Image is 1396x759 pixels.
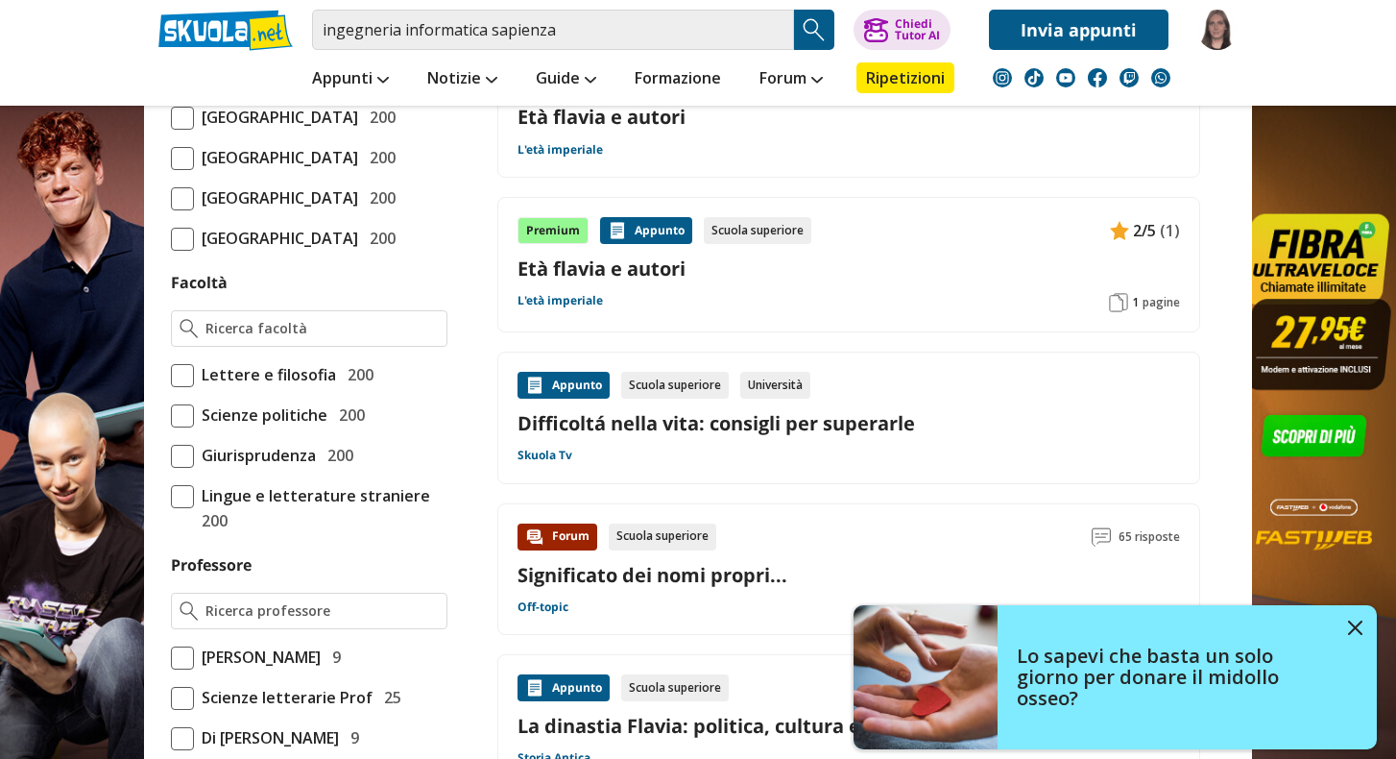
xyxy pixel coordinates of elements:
[1119,68,1139,87] img: twitch
[989,10,1168,50] a: Invia appunti
[194,403,327,428] span: Scienze politiche
[517,142,603,158] a: L'età imperiale
[600,217,692,244] div: Appunto
[376,685,401,710] span: 25
[525,527,544,547] img: Forum contenuto
[856,62,954,93] a: Ripetizioni
[194,443,316,468] span: Giurisprudenza
[531,62,601,97] a: Guide
[1132,295,1139,310] span: 1
[517,217,589,244] div: Premium
[525,376,544,395] img: Appunti contenuto
[362,145,396,170] span: 200
[171,554,252,575] label: Professore
[1092,527,1111,547] img: Commenti lettura
[517,674,610,701] div: Appunto
[1056,68,1075,87] img: youtube
[1133,218,1156,243] span: 2/5
[517,410,1180,436] a: Difficoltá nella vita: consigli per superarle
[517,562,787,588] a: Significato dei nomi propri...
[1119,524,1180,551] span: 65 risposte
[1143,295,1180,310] span: pagine
[320,443,353,468] span: 200
[517,713,1180,739] a: La dinastia Flavia: politica, cultura e successioni imperiali
[1109,293,1128,312] img: Pagine
[1151,68,1170,87] img: WhatsApp
[340,362,373,387] span: 200
[362,185,396,210] span: 200
[1024,68,1044,87] img: tiktok
[312,10,794,50] input: Cerca appunti, riassunti o versioni
[194,483,430,508] span: Lingue e letterature straniere
[194,145,358,170] span: [GEOGRAPHIC_DATA]
[993,68,1012,87] img: instagram
[194,645,321,670] span: [PERSON_NAME]
[517,448,572,463] a: Skuola Tv
[517,293,603,308] a: L'età imperiale
[621,674,729,701] div: Scuola superiore
[621,372,729,399] div: Scuola superiore
[854,605,1377,749] a: Lo sapevi che basta un solo giorno per donare il midollo osseo?
[194,105,358,130] span: [GEOGRAPHIC_DATA]
[1088,68,1107,87] img: facebook
[362,105,396,130] span: 200
[740,372,810,399] div: Università
[794,10,834,50] button: Search Button
[422,62,502,97] a: Notizie
[171,272,228,293] label: Facoltà
[517,600,568,615] a: Off-topic
[362,226,396,251] span: 200
[755,62,828,97] a: Forum
[1348,621,1362,635] img: close
[180,601,198,621] img: Ricerca professore
[194,185,358,210] span: [GEOGRAPHIC_DATA]
[205,601,439,621] input: Ricerca professore
[1017,646,1334,709] h4: Lo sapevi che basta un solo giorno per donare il midollo osseo?
[517,256,1180,282] a: Età flavia e autori
[608,221,627,240] img: Appunti contenuto
[525,678,544,698] img: Appunti contenuto
[517,524,597,551] div: Forum
[194,685,373,710] span: Scienze letterarie Prof
[609,524,716,551] div: Scuola superiore
[343,725,359,750] span: 9
[307,62,394,97] a: Appunti
[325,645,341,670] span: 9
[1197,10,1238,50] img: nicole_perrotta
[517,104,1180,130] a: Età flavia e autori
[630,62,726,97] a: Formazione
[1160,218,1180,243] span: (1)
[1110,221,1129,240] img: Appunti contenuto
[194,725,339,750] span: Di [PERSON_NAME]
[194,508,228,533] span: 200
[331,403,365,428] span: 200
[854,10,951,50] button: ChiediTutor AI
[517,372,610,399] div: Appunto
[205,319,439,338] input: Ricerca facoltà
[180,319,198,338] img: Ricerca facoltà
[895,18,940,41] div: Chiedi Tutor AI
[704,217,811,244] div: Scuola superiore
[800,15,829,44] img: Cerca appunti, riassunti o versioni
[194,362,336,387] span: Lettere e filosofia
[194,226,358,251] span: [GEOGRAPHIC_DATA]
